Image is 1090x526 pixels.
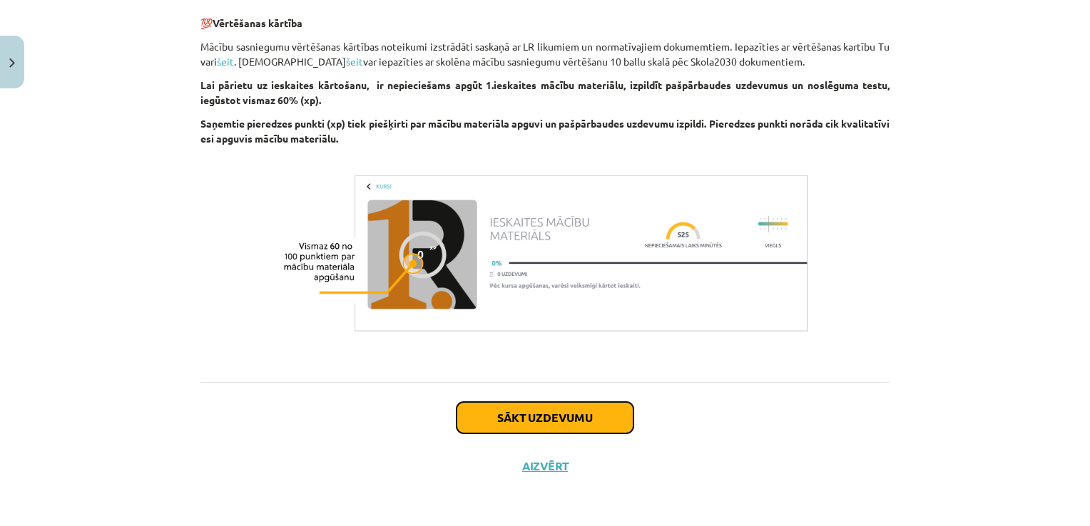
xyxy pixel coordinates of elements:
[217,55,234,68] a: šeit
[200,39,890,69] p: Mācību sasniegumu vērtēšanas kārtības noteikumi izstrādāti saskaņā ar LR likumiem un normatīvajie...
[346,55,363,68] a: šeit
[200,16,890,31] p: 💯
[518,459,572,473] button: Aizvērt
[200,117,890,145] strong: Saņemtie pieredzes punkti (xp) tiek piešķirti par mācību materiāla apguvi un pašpārbaudes uzdevum...
[213,16,302,29] strong: Vērtēšanas kārtība
[457,402,633,433] button: Sākt uzdevumu
[9,58,15,68] img: icon-close-lesson-0947bae3869378f0d4975bcd49f059093ad1ed9edebbc8119c70593378902aed.svg
[200,78,890,106] strong: Lai pārietu uz ieskaites kārtošanu, ir nepieciešams apgūt 1.ieskaites mācību materiālu, izpildīt ...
